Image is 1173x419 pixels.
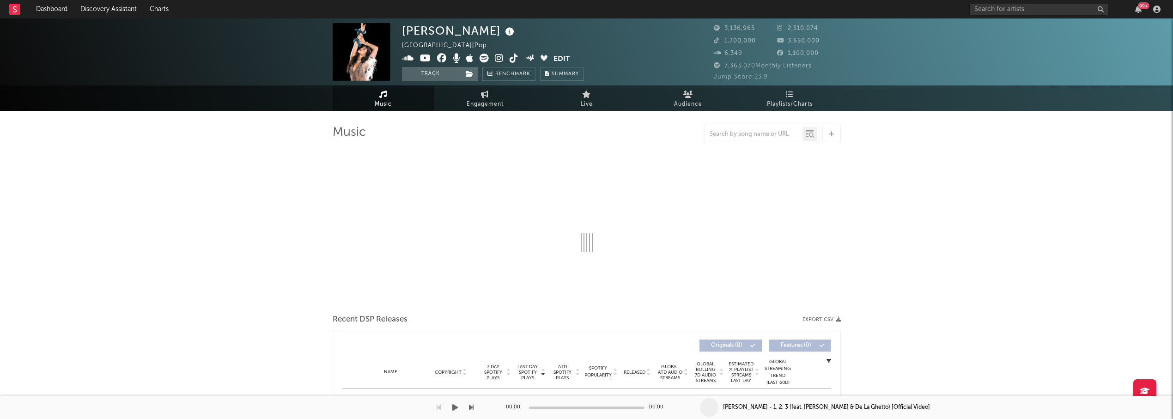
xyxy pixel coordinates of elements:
button: Originals(0) [699,340,762,352]
span: Benchmark [495,69,530,80]
button: Features(0) [769,340,831,352]
span: 7 Day Spotify Plays [481,364,505,381]
span: Summary [552,72,579,77]
span: 1,700,000 [714,38,756,44]
span: Last Day Spotify Plays [516,364,540,381]
a: Music [333,85,434,111]
span: Live [581,99,593,110]
span: Copyright [435,370,462,375]
input: Search for artists [970,4,1108,15]
span: Estimated % Playlist Streams Last Day [729,361,754,383]
span: 7,363,070 Monthly Listeners [714,63,812,69]
span: Features ( 0 ) [775,343,817,348]
div: 00:00 [649,402,668,413]
span: Originals ( 0 ) [705,343,748,348]
span: Spotify Popularity [584,365,612,379]
a: Playlists/Charts [739,85,841,111]
button: Summary [540,67,584,81]
a: Live [536,85,638,111]
div: 99 + [1138,2,1149,9]
span: Jump Score: 23.9 [714,74,768,80]
span: 6,349 [714,50,742,56]
span: Audience [674,99,702,110]
span: Released [624,370,645,375]
span: 3,136,965 [714,25,755,31]
div: Global Streaming Trend (Last 60D) [764,358,792,386]
span: ATD Spotify Plays [550,364,575,381]
button: Track [402,67,460,81]
span: Global ATD Audio Streams [657,364,683,381]
button: 99+ [1135,6,1142,13]
span: Global Rolling 7D Audio Streams [693,361,718,383]
span: Music [375,99,392,110]
div: Name [361,369,421,376]
div: [PERSON_NAME] - 1, 2, 3 (feat. [PERSON_NAME] & De La Ghetto) [Official Video] [723,403,930,412]
div: 00:00 [506,402,524,413]
div: [PERSON_NAME] [402,23,517,38]
span: Recent DSP Releases [333,314,407,325]
div: [GEOGRAPHIC_DATA] | Pop [402,40,498,51]
span: Playlists/Charts [767,99,813,110]
span: 3,650,000 [777,38,820,44]
span: 1,100,000 [777,50,819,56]
a: Audience [638,85,739,111]
a: Benchmark [482,67,535,81]
span: Engagement [467,99,504,110]
input: Search by song name or URL [705,131,802,138]
span: 2,510,074 [777,25,818,31]
button: Export CSV [802,317,841,322]
button: Edit [553,54,570,65]
a: Engagement [434,85,536,111]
